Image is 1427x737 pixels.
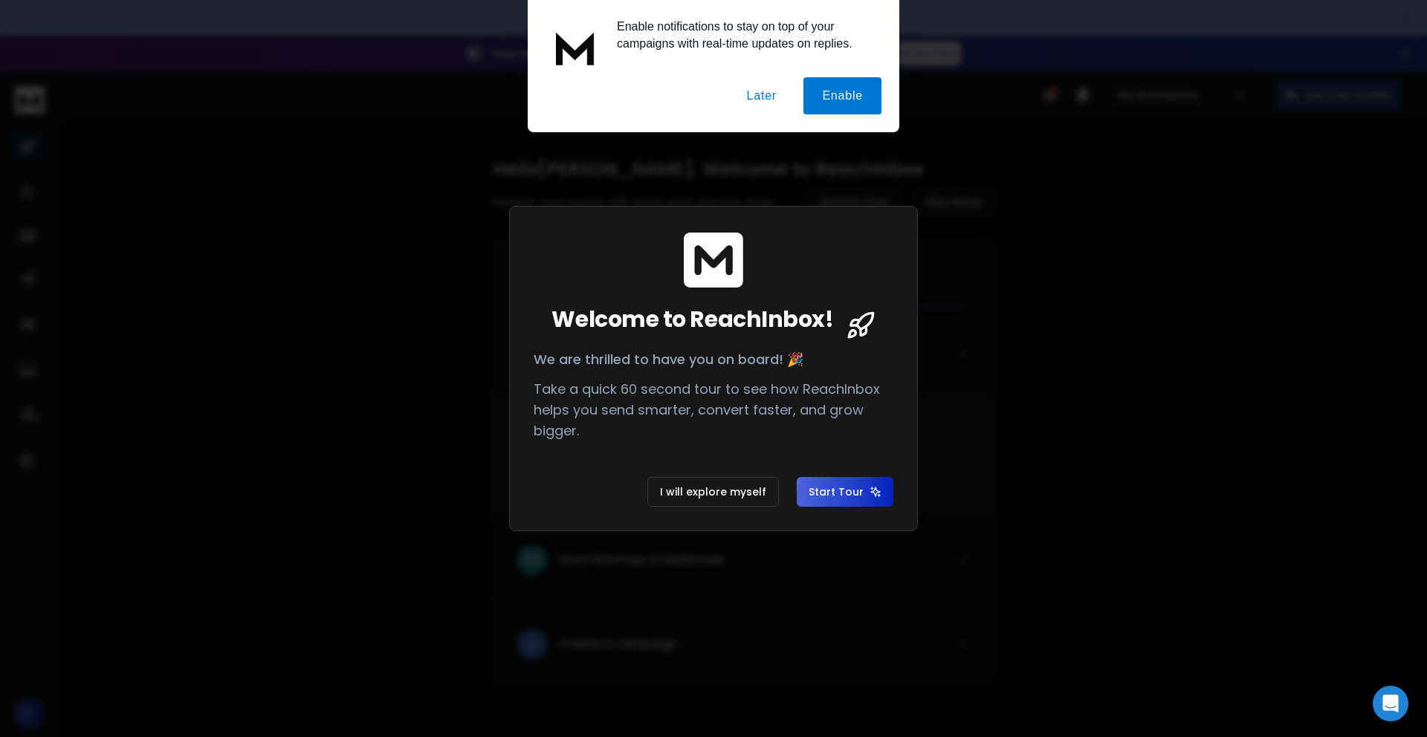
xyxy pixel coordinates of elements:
[1373,686,1408,721] div: Open Intercom Messenger
[534,349,893,370] p: We are thrilled to have you on board! 🎉
[605,18,881,52] div: Enable notifications to stay on top of your campaigns with real-time updates on replies.
[797,477,893,507] button: Start Tour
[803,77,881,114] button: Enable
[728,77,795,114] button: Later
[647,477,779,507] button: I will explore myself
[534,379,893,441] p: Take a quick 60 second tour to see how ReachInbox helps you send smarter, convert faster, and gro...
[551,306,833,333] span: Welcome to ReachInbox!
[546,18,605,77] img: notification icon
[809,484,881,499] span: Start Tour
